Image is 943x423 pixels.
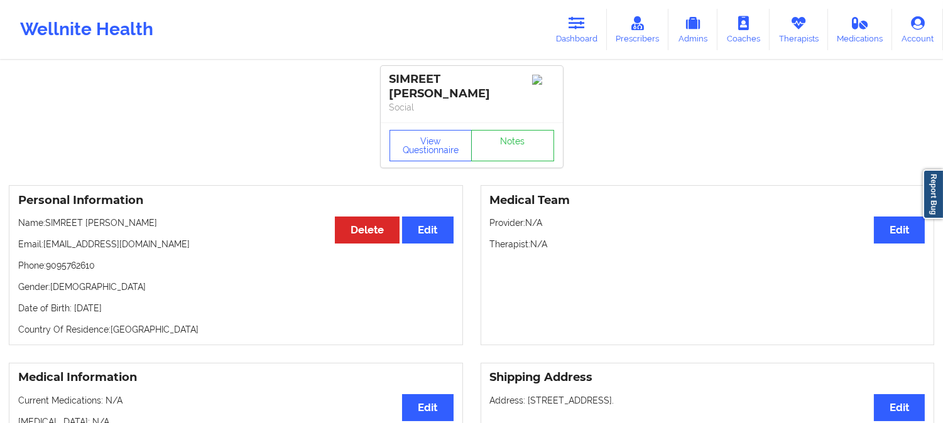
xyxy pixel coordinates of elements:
a: Report Bug [923,169,943,219]
p: Date of Birth: [DATE] [18,302,454,314]
button: Delete [335,217,400,244]
p: Therapist: N/A [490,238,925,250]
h3: Medical Team [490,193,925,208]
p: Address: [STREET_ADDRESS]. [490,394,925,407]
h3: Shipping Address [490,370,925,385]
p: Current Medications: N/A [18,394,454,407]
p: Country Of Residence: [GEOGRAPHIC_DATA] [18,323,454,336]
button: Edit [402,394,453,421]
div: SIMREET [PERSON_NAME] [390,72,554,101]
p: Provider: N/A [490,217,925,229]
h3: Personal Information [18,193,454,208]
p: Name: SIMREET [PERSON_NAME] [18,217,454,229]
button: Edit [402,217,453,244]
button: Edit [874,394,925,421]
a: Account [892,9,943,50]
p: Gender: [DEMOGRAPHIC_DATA] [18,281,454,293]
p: Email: [EMAIL_ADDRESS][DOMAIN_NAME] [18,238,454,250]
a: Coaches [717,9,770,50]
button: View Questionnaire [390,130,472,161]
p: Phone: 9095762610 [18,259,454,272]
a: Dashboard [547,9,607,50]
a: Medications [828,9,893,50]
a: Admins [668,9,717,50]
a: Notes [471,130,554,161]
a: Therapists [770,9,828,50]
button: Edit [874,217,925,244]
p: Social [390,101,554,114]
a: Prescribers [607,9,669,50]
img: Image%2Fplaceholer-image.png [532,75,554,85]
h3: Medical Information [18,370,454,385]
